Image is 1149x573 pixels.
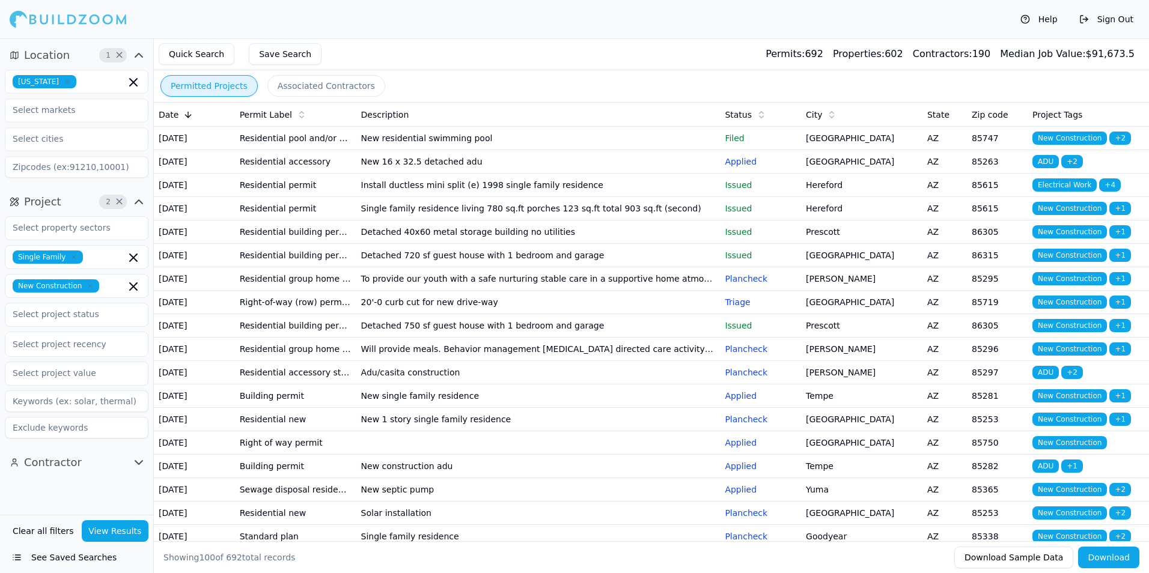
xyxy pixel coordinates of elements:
td: [DATE] [154,291,235,314]
input: Select cities [5,128,133,150]
p: Applied [725,390,796,402]
td: [GEOGRAPHIC_DATA] [801,150,922,174]
span: + 1 [1109,342,1131,356]
td: Will provide meals. Behavior management [MEDICAL_DATA] directed care activity of daily living w/c... [356,338,721,361]
td: 85615 [967,197,1028,220]
span: New Construction [1032,225,1107,238]
td: 86315 [967,244,1028,267]
span: New Construction [1032,342,1107,356]
span: New Construction [1032,530,1107,543]
td: 85615 [967,174,1028,197]
td: Right of way permit [235,431,356,455]
p: Triage [725,296,796,308]
span: Contractor [24,454,82,471]
span: + 1 [1109,319,1131,332]
p: Applied [725,484,796,496]
span: + 1 [1109,225,1131,238]
td: [DATE] [154,267,235,291]
td: Residential group home - new [235,338,356,361]
td: Single family residence [356,525,721,548]
span: 2 [102,196,114,208]
span: + 1 [1109,389,1131,402]
button: Help [1014,10,1064,29]
p: Applied [725,437,796,449]
td: AZ [922,431,967,455]
span: Zip code [972,109,1008,121]
p: Plancheck [725,507,796,519]
span: Electrical Work [1032,178,1097,192]
td: 85365 [967,478,1028,502]
td: AZ [922,267,967,291]
td: [DATE] [154,384,235,408]
td: 85282 [967,455,1028,478]
td: [DATE] [154,244,235,267]
button: Clear all filters [10,520,77,542]
td: Building permit [235,455,356,478]
input: Select property sectors [5,217,133,238]
span: Clear Location filters [115,52,124,58]
span: New Construction [1032,413,1107,426]
span: New Construction [1032,483,1107,496]
td: AZ [922,291,967,314]
td: Goodyear [801,525,922,548]
button: Quick Search [159,43,234,65]
td: 85296 [967,338,1028,361]
span: Properties: [833,48,885,59]
td: [PERSON_NAME] [801,361,922,384]
td: Residential accessory structure - new [235,361,356,384]
span: Project Tags [1032,109,1082,121]
td: AZ [922,338,967,361]
td: Tempe [801,384,922,408]
td: 85295 [967,267,1028,291]
td: [DATE] [154,127,235,150]
span: New Construction [1032,272,1107,285]
td: [DATE] [154,455,235,478]
td: AZ [922,384,967,408]
td: AZ [922,244,967,267]
td: AZ [922,455,967,478]
input: Select project value [5,362,133,384]
td: Residential building permit application [235,220,356,244]
td: 85281 [967,384,1028,408]
td: [GEOGRAPHIC_DATA] [801,127,922,150]
td: AZ [922,478,967,502]
td: Residential permit [235,174,356,197]
td: Residential building permit application [235,314,356,338]
p: Applied [725,156,796,168]
td: AZ [922,408,967,431]
td: [DATE] [154,502,235,525]
span: + 2 [1061,155,1083,168]
span: + 1 [1109,249,1131,262]
span: Contractors: [913,48,972,59]
span: + 2 [1109,506,1131,520]
td: [GEOGRAPHIC_DATA] [801,244,922,267]
span: + 2 [1109,132,1131,145]
p: Issued [725,179,796,191]
span: ADU [1032,366,1059,379]
span: Location [24,47,70,64]
td: AZ [922,361,967,384]
input: Exclude keywords [5,417,148,438]
span: + 1 [1109,202,1131,215]
td: 85719 [967,291,1028,314]
button: Contractor [5,453,148,472]
p: Applied [725,460,796,472]
td: AZ [922,197,967,220]
span: Status [725,109,752,121]
span: New Construction [1032,319,1107,332]
td: New septic pump [356,478,721,502]
td: New single family residence [356,384,721,408]
td: [DATE] [154,150,235,174]
button: Save Search [249,43,322,65]
span: + 1 [1109,296,1131,309]
p: Plancheck [725,343,796,355]
span: 100 [199,553,215,562]
input: Keywords (ex: solar, thermal) [5,390,148,412]
button: Associated Contractors [267,75,385,97]
td: New residential swimming pool [356,127,721,150]
td: Residential new [235,502,356,525]
td: 86305 [967,220,1028,244]
td: Sewage disposal residential under 3000 g [235,478,356,502]
button: Download Sample Data [954,547,1073,568]
td: 85338 [967,525,1028,548]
